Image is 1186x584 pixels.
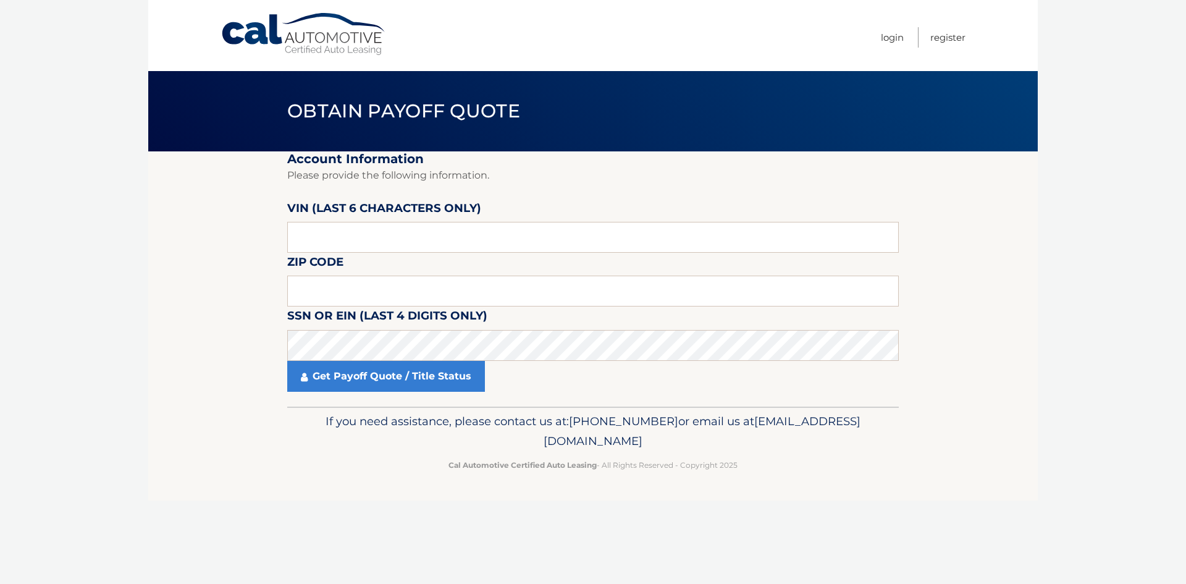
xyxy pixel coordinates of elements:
a: Register [930,27,965,48]
p: - All Rights Reserved - Copyright 2025 [295,459,891,472]
span: Obtain Payoff Quote [287,99,520,122]
label: VIN (last 6 characters only) [287,199,481,222]
label: SSN or EIN (last 4 digits only) [287,307,487,329]
strong: Cal Automotive Certified Auto Leasing [448,460,597,470]
h2: Account Information [287,151,899,167]
a: Get Payoff Quote / Title Status [287,361,485,392]
label: Zip Code [287,253,343,276]
a: Cal Automotive [221,12,387,56]
p: If you need assistance, please contact us at: or email us at [295,412,891,451]
span: [PHONE_NUMBER] [569,414,678,428]
p: Please provide the following information. [287,167,899,184]
a: Login [881,27,904,48]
